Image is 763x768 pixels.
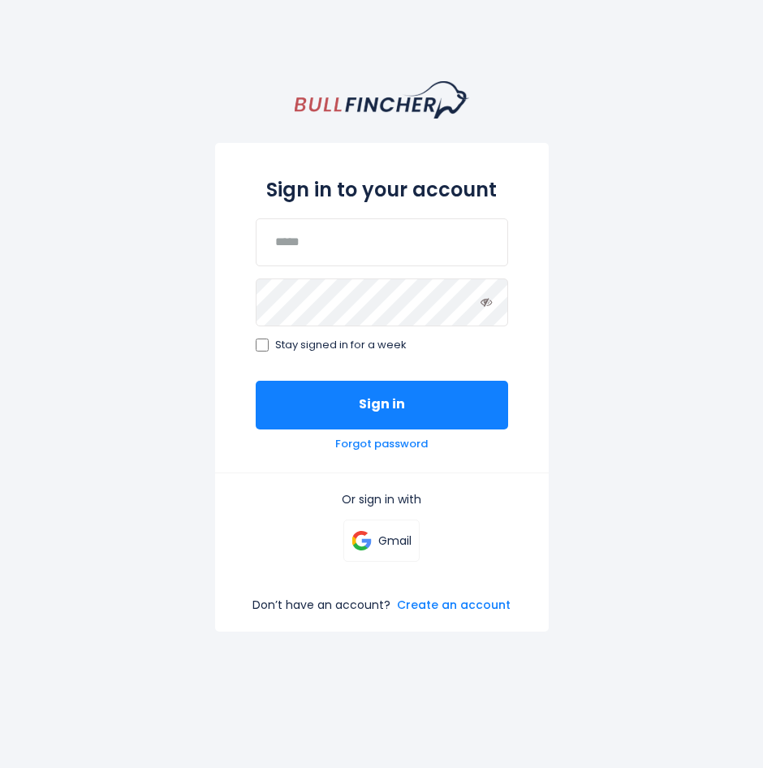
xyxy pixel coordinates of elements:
input: Stay signed in for a week [256,339,269,352]
h2: Sign in to your account [256,179,508,202]
span: Stay signed in for a week [275,339,407,352]
a: Gmail [343,520,420,562]
button: Sign in [256,381,508,429]
p: Don’t have an account? [252,598,390,612]
p: Or sign in with [256,492,508,507]
a: Forgot password [335,438,428,451]
p: Gmail [378,533,412,548]
a: homepage [295,81,469,119]
a: Create an account [397,598,511,612]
